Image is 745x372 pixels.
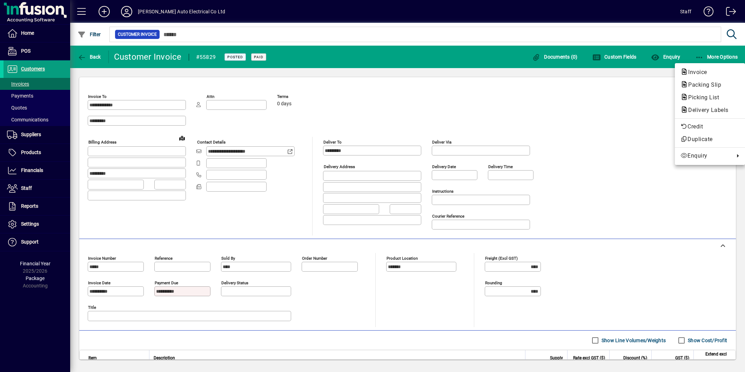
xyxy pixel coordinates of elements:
span: Packing Slip [680,81,725,88]
span: Delivery Labels [680,107,732,113]
span: Credit [680,122,739,131]
span: Invoice [680,69,711,75]
span: Picking List [680,94,723,101]
span: Enquiry [680,152,731,160]
span: Duplicate [680,135,739,144]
